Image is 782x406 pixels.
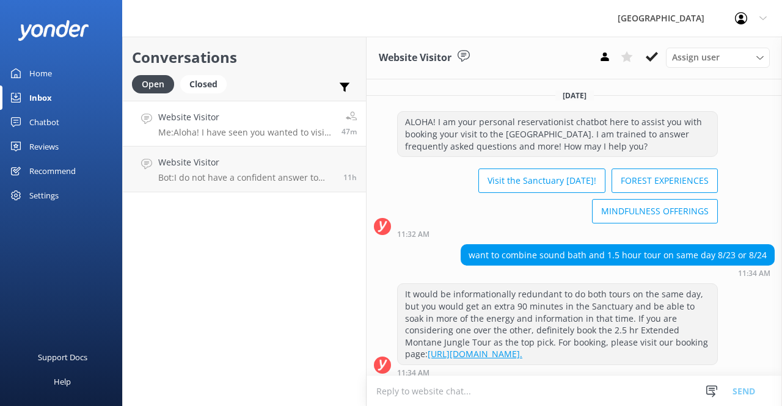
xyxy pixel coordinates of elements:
[397,231,429,238] strong: 11:32 AM
[29,159,76,183] div: Recommend
[379,50,451,66] h3: Website Visitor
[672,51,720,64] span: Assign user
[158,127,332,138] p: Me: Aloha! I have seen you wanted to visit us on [DATE] or [DATE] You can combine both forest tou...
[398,284,717,364] div: It would be informationally redundant to do both tours on the same day, but you would get an extr...
[428,348,522,360] a: [URL][DOMAIN_NAME].
[29,85,52,110] div: Inbox
[158,156,334,169] h4: Website Visitor
[397,230,718,238] div: 05:32pm 10-Aug-2025 (UTC -10:00) Pacific/Honolulu
[158,172,334,183] p: Bot: I do not have a confident answer to your question. For more comprehensive inquiries, please ...
[461,269,775,277] div: 05:34pm 10-Aug-2025 (UTC -10:00) Pacific/Honolulu
[343,172,357,183] span: 05:45am 11-Aug-2025 (UTC -10:00) Pacific/Honolulu
[132,46,357,69] h2: Conversations
[342,126,357,137] span: 04:48pm 11-Aug-2025 (UTC -10:00) Pacific/Honolulu
[29,110,59,134] div: Chatbot
[38,345,87,369] div: Support Docs
[29,61,52,85] div: Home
[461,245,774,266] div: want to combine sound bath and 1.5 hour tour on same day 8/23 or 8/24
[18,20,89,40] img: yonder-white-logo.png
[478,169,605,193] button: Visit the Sanctuary [DATE]!
[123,101,366,147] a: Website VisitorMe:Aloha! I have seen you wanted to visit us on [DATE] or [DATE] You can combine b...
[555,90,594,101] span: [DATE]
[397,369,429,377] strong: 11:34 AM
[158,111,332,124] h4: Website Visitor
[738,270,770,277] strong: 11:34 AM
[132,77,180,90] a: Open
[132,75,174,93] div: Open
[397,368,718,377] div: 05:34pm 10-Aug-2025 (UTC -10:00) Pacific/Honolulu
[123,147,366,192] a: Website VisitorBot:I do not have a confident answer to your question. For more comprehensive inqu...
[612,169,718,193] button: FOREST EXPERIENCES
[398,112,717,156] div: ALOHA! I am your personal reservationist chatbot here to assist you with booking your visit to th...
[180,77,233,90] a: Closed
[54,369,71,394] div: Help
[666,48,770,67] div: Assign User
[29,134,59,159] div: Reviews
[592,199,718,223] button: MINDFULNESS OFFERINGS
[29,183,59,208] div: Settings
[180,75,227,93] div: Closed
